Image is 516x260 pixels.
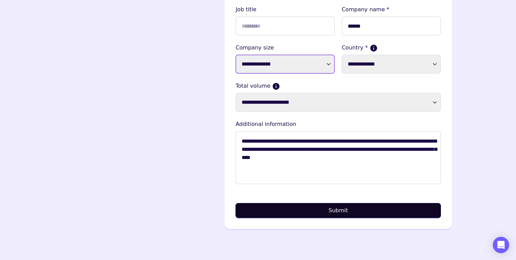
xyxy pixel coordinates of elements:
label: Total volume [235,82,441,90]
label: Country * [342,44,441,52]
div: Open Intercom Messenger [493,237,509,253]
button: If more than one country, please select where the majority of your sales come from. [371,45,377,51]
button: Current monthly volume your business makes in USD [273,83,279,89]
lable: Company name * [342,5,441,14]
label: Company size [235,44,335,52]
lable: Additional information [235,120,441,128]
lable: Job title [235,5,335,14]
button: Submit [235,203,441,218]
